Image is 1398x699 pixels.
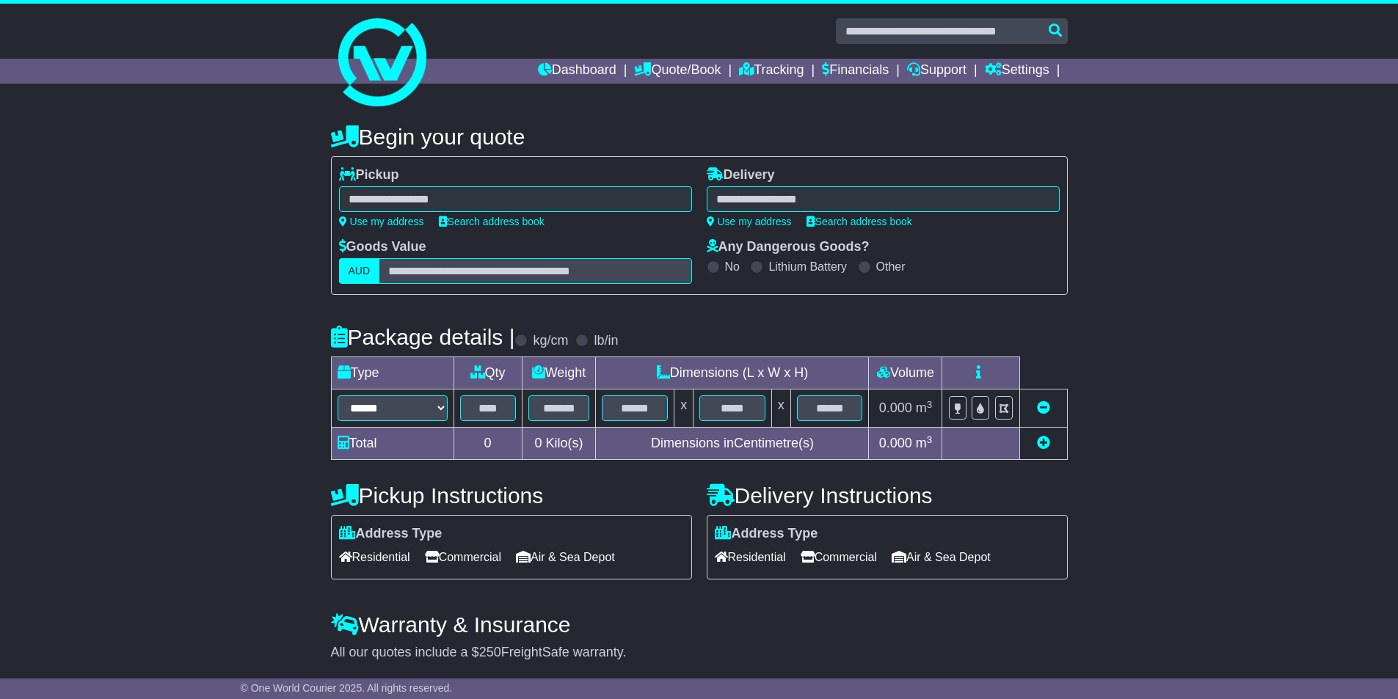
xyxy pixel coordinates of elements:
label: kg/cm [533,333,568,349]
span: m [916,436,933,450]
div: All our quotes include a $ FreightSafe warranty. [331,645,1068,661]
td: Dimensions (L x W x H) [596,357,869,389]
span: Residential [339,546,410,568]
td: 0 [454,428,522,460]
td: Kilo(s) [522,428,596,460]
td: Total [331,428,454,460]
span: Commercial [801,546,877,568]
td: Qty [454,357,522,389]
span: 0.000 [879,400,912,415]
label: Lithium Battery [768,260,847,274]
label: Any Dangerous Goods? [707,239,870,255]
label: AUD [339,258,380,284]
h4: Begin your quote [331,125,1068,149]
span: 0.000 [879,436,912,450]
label: lb/in [594,333,618,349]
label: No [725,260,740,274]
a: Financials [822,59,889,84]
label: Goods Value [339,239,426,255]
sup: 3 [927,434,933,445]
a: Use my address [707,216,792,227]
sup: 3 [927,399,933,410]
span: 250 [479,645,501,659]
span: Air & Sea Depot [516,546,615,568]
span: Air & Sea Depot [892,546,991,568]
a: Search address book [439,216,545,227]
span: Commercial [425,546,501,568]
h4: Warranty & Insurance [331,612,1068,637]
a: Settings [985,59,1049,84]
a: Tracking [739,59,804,84]
a: Quote/Book [634,59,721,84]
td: Weight [522,357,596,389]
span: 0 [534,436,542,450]
span: m [916,400,933,415]
td: x [674,389,693,428]
h4: Delivery Instructions [707,483,1068,508]
label: Delivery [707,167,775,183]
td: Type [331,357,454,389]
td: Dimensions in Centimetre(s) [596,428,869,460]
label: Pickup [339,167,399,183]
a: Support [907,59,966,84]
td: Volume [869,357,942,389]
span: © One World Courier 2025. All rights reserved. [241,682,453,694]
a: Dashboard [538,59,616,84]
h4: Package details | [331,325,515,349]
td: x [771,389,790,428]
label: Other [876,260,906,274]
label: Address Type [715,526,818,542]
a: Remove this item [1037,400,1050,415]
h4: Pickup Instructions [331,483,692,508]
a: Add new item [1037,436,1050,450]
a: Search address book [807,216,912,227]
label: Address Type [339,526,443,542]
a: Use my address [339,216,424,227]
span: Residential [715,546,786,568]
